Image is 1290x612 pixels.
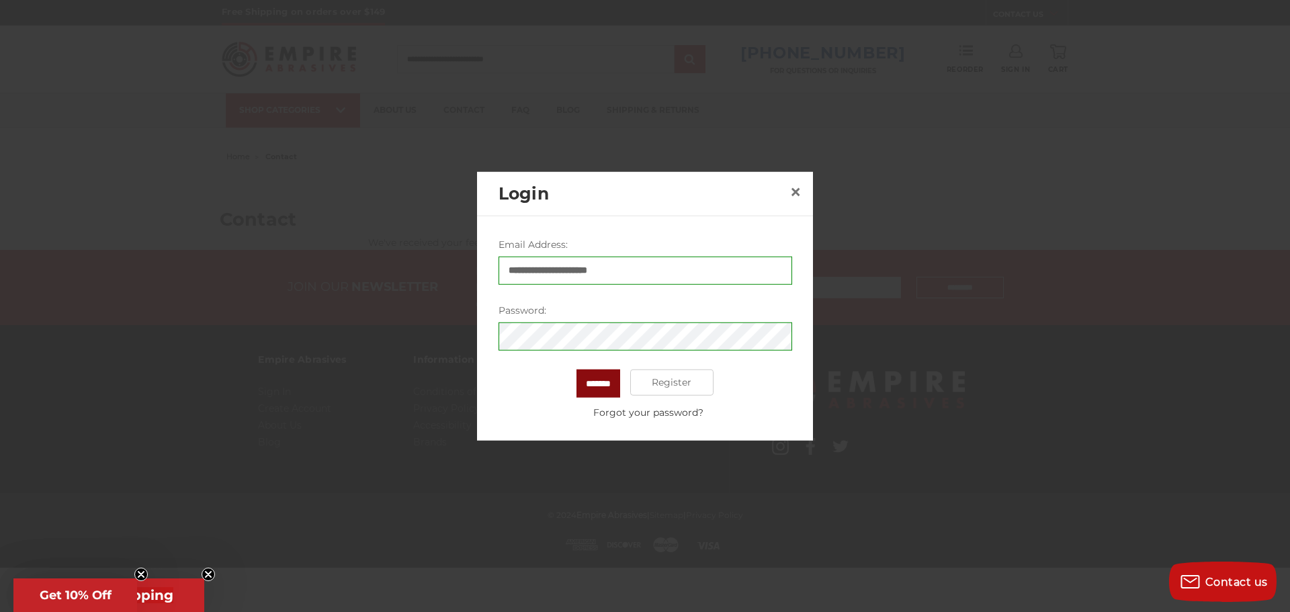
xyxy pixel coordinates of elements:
[785,181,806,203] a: Close
[499,237,792,251] label: Email Address:
[13,578,204,612] div: Get Free ShippingClose teaser
[505,405,791,419] a: Forgot your password?
[134,568,148,581] button: Close teaser
[40,588,112,603] span: Get 10% Off
[499,181,785,206] h2: Login
[202,568,215,581] button: Close teaser
[789,179,802,205] span: ×
[1169,562,1277,602] button: Contact us
[1205,576,1268,588] span: Contact us
[13,578,137,612] div: Get 10% OffClose teaser
[630,369,714,396] a: Register
[499,303,792,317] label: Password:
